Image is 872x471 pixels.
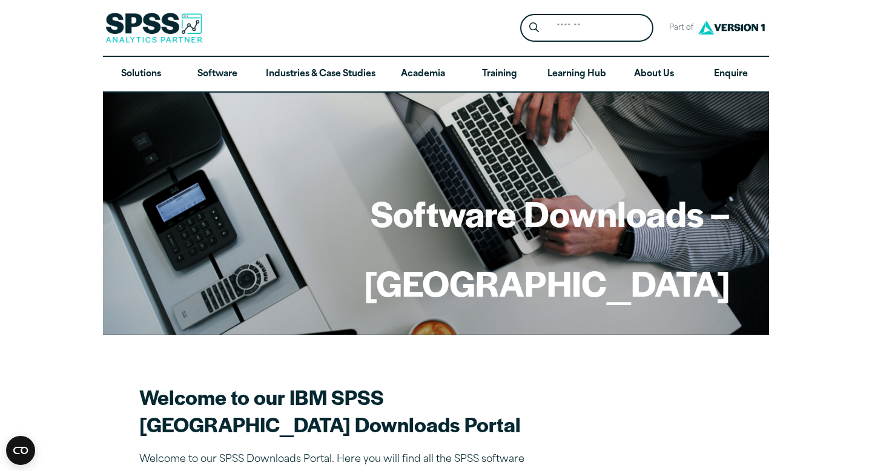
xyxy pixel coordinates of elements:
h2: Welcome to our IBM SPSS [GEOGRAPHIC_DATA] Downloads Portal [139,383,563,438]
button: Search magnifying glass icon [523,17,546,39]
h1: Software Downloads – [364,189,730,237]
a: Solutions [103,57,179,92]
span: Part of [663,19,695,37]
img: Version1 Logo [695,16,768,39]
img: SPSS Analytics Partner [105,13,202,43]
nav: Desktop version of site main menu [103,57,769,92]
a: Industries & Case Studies [256,57,385,92]
a: Software [179,57,256,92]
svg: Search magnifying glass icon [529,22,539,33]
button: Open CMP widget [6,436,35,465]
a: Academia [385,57,461,92]
a: About Us [616,57,692,92]
a: Learning Hub [538,57,616,92]
a: Training [461,57,538,92]
h1: [GEOGRAPHIC_DATA] [364,259,730,306]
form: Site Header Search Form [520,14,653,42]
a: Enquire [693,57,769,92]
